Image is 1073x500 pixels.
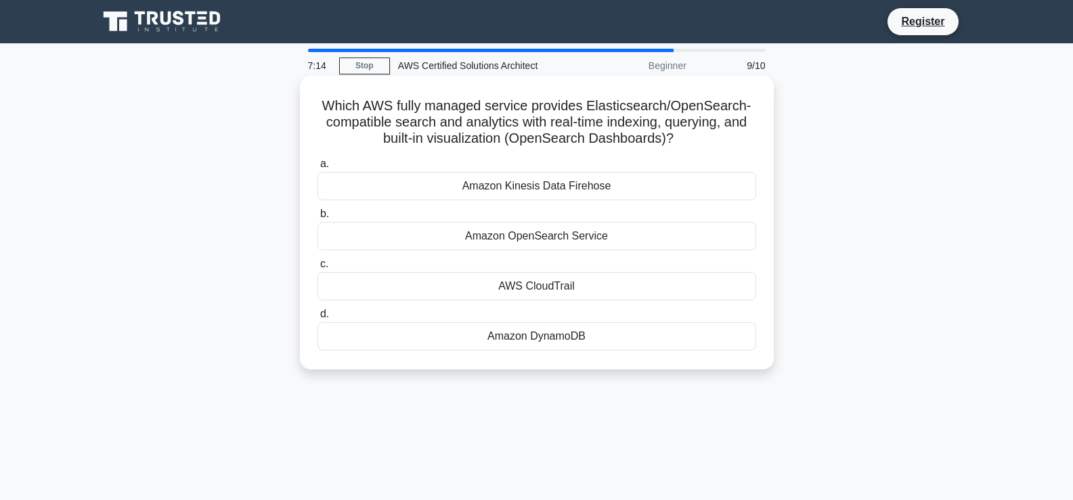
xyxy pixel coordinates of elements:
[695,52,774,79] div: 9/10
[300,52,339,79] div: 7:14
[320,158,329,169] span: a.
[320,258,328,269] span: c.
[390,52,576,79] div: AWS Certified Solutions Architect
[317,272,756,300] div: AWS CloudTrail
[576,52,695,79] div: Beginner
[317,172,756,200] div: Amazon Kinesis Data Firehose
[317,222,756,250] div: Amazon OpenSearch Service
[893,13,952,30] a: Register
[320,308,329,319] span: d.
[320,208,329,219] span: b.
[317,322,756,350] div: Amazon DynamoDB
[316,97,758,147] h5: Which AWS fully managed service provides Elasticsearch/OpenSearch-compatible search and analytics...
[339,58,390,74] a: Stop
